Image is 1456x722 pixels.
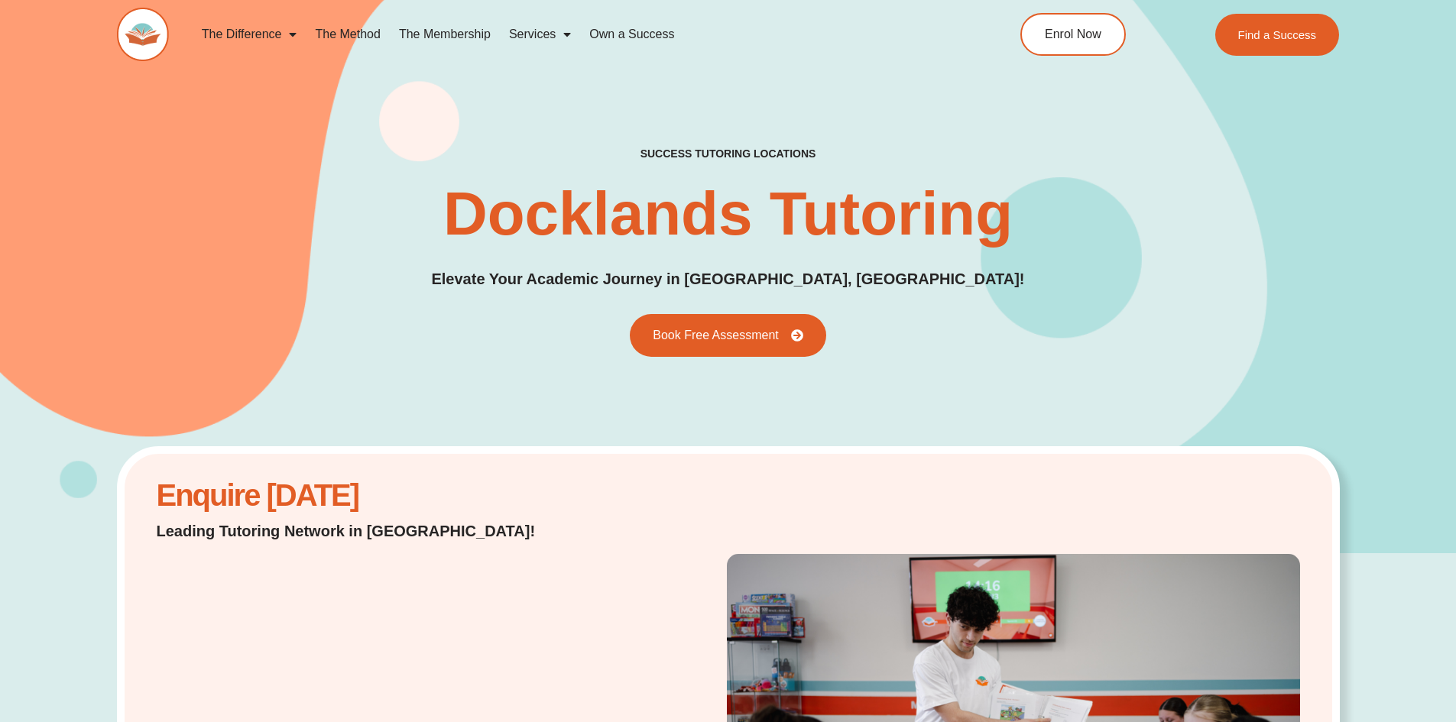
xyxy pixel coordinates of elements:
p: Leading Tutoring Network in [GEOGRAPHIC_DATA]! [157,520,575,542]
a: The Method [306,17,389,52]
h2: Enquire [DATE] [157,486,575,505]
span: Find a Success [1238,29,1317,40]
a: Own a Success [580,17,683,52]
a: Find a Success [1215,14,1340,56]
h1: Docklands Tutoring [443,183,1013,244]
a: The Difference [193,17,306,52]
a: The Membership [390,17,500,52]
a: Services [500,17,580,52]
a: Enrol Now [1020,13,1126,56]
a: Book Free Assessment [630,314,826,357]
h2: success tutoring locations [640,147,816,160]
span: Enrol Now [1045,28,1101,40]
span: Book Free Assessment [653,329,779,342]
nav: Menu [193,17,951,52]
p: Elevate Your Academic Journey in [GEOGRAPHIC_DATA], [GEOGRAPHIC_DATA]! [431,267,1024,291]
